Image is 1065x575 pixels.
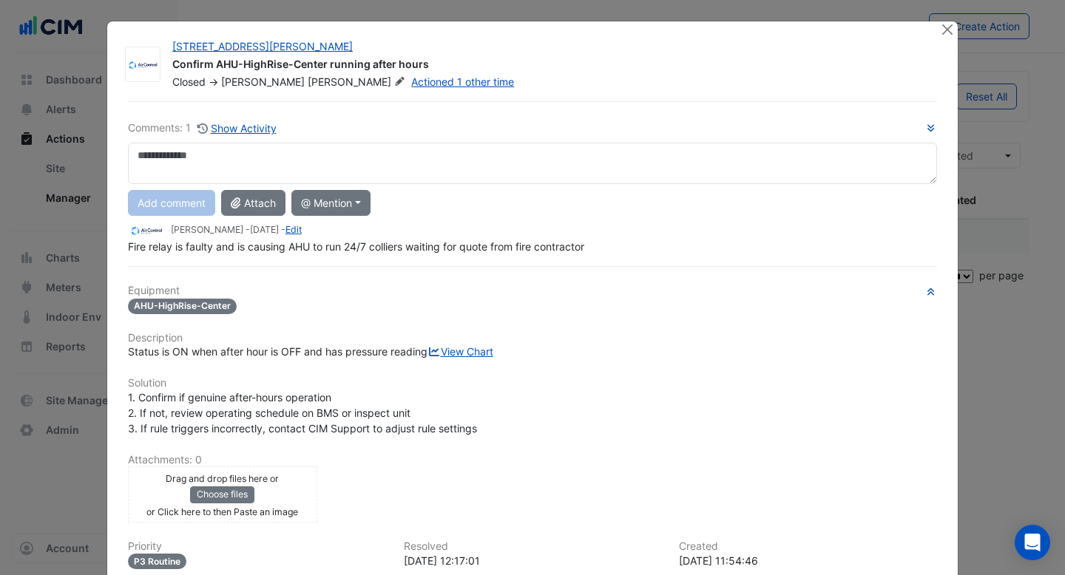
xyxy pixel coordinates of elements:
[128,540,386,553] h6: Priority
[128,332,937,344] h6: Description
[126,58,160,72] img: Air Control
[128,222,165,239] img: Air Control
[128,377,937,389] h6: Solution
[128,345,493,358] span: Status is ON when after hour is OFF and has pressure reading
[172,40,353,52] a: [STREET_ADDRESS][PERSON_NAME]
[679,553,937,568] div: [DATE] 11:54:46
[128,554,186,569] div: P3 Routine
[128,454,937,466] h6: Attachments: 0
[128,285,937,297] h6: Equipment
[190,486,254,503] button: Choose files
[250,224,279,235] span: 2025-06-23 12:16:12
[209,75,218,88] span: ->
[308,75,408,89] span: [PERSON_NAME]
[128,391,477,435] span: 1. Confirm if genuine after-hours operation 2. If not, review operating schedule on BMS or inspec...
[285,224,302,235] a: Edit
[1015,525,1050,560] div: Open Intercom Messenger
[128,240,584,253] span: Fire relay is faulty and is causing AHU to run 24/7 colliers waiting for quote from fire contractor
[172,75,206,88] span: Closed
[291,190,371,216] button: @ Mention
[197,120,277,137] button: Show Activity
[166,473,279,484] small: Drag and drop files here or
[679,540,937,553] h6: Created
[404,540,662,553] h6: Resolved
[171,223,302,237] small: [PERSON_NAME] - -
[411,75,514,88] a: Actioned 1 other time
[172,57,922,75] div: Confirm AHU-HighRise-Center running after hours
[146,506,298,517] small: or Click here to then Paste an image
[128,299,237,314] span: AHU-HighRise-Center
[404,553,662,568] div: [DATE] 12:17:01
[221,190,285,216] button: Attach
[939,21,955,37] button: Close
[128,120,277,137] div: Comments: 1
[427,345,493,358] a: View Chart
[221,75,305,88] span: [PERSON_NAME]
